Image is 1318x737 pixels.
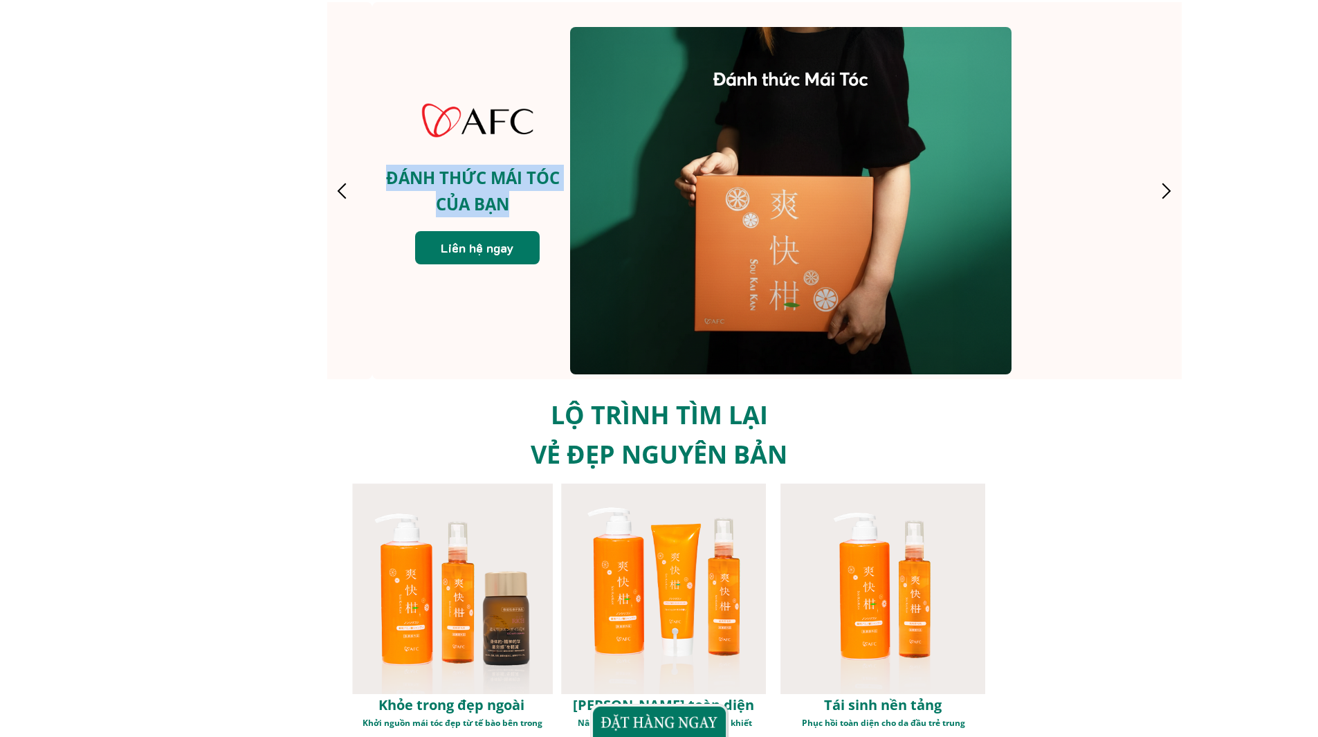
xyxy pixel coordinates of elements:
h3: ĐÁNH THỨC MÁI TÓC CỦA BẠN [372,165,574,217]
h3: Nâng niu, vỗ về mái tóc bằng sự tinh khiết [569,716,761,729]
h3: Khởi nguồn mái tóc đẹp từ tế bào bên trong [356,716,549,729]
h1: Tái sinh nền tảng [787,694,978,716]
h3: Phục hồi toàn diện cho da đầu trẻ trung [787,716,980,729]
h1: Khỏe trong đẹp ngoài [356,694,547,716]
h1: [PERSON_NAME] toàn diện [569,694,759,716]
h3: LỘ TRÌNH TÌM LẠI VẺ ĐẸP NGUYÊN BẢN [412,395,906,475]
a: Liên hệ ngay [415,231,540,264]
